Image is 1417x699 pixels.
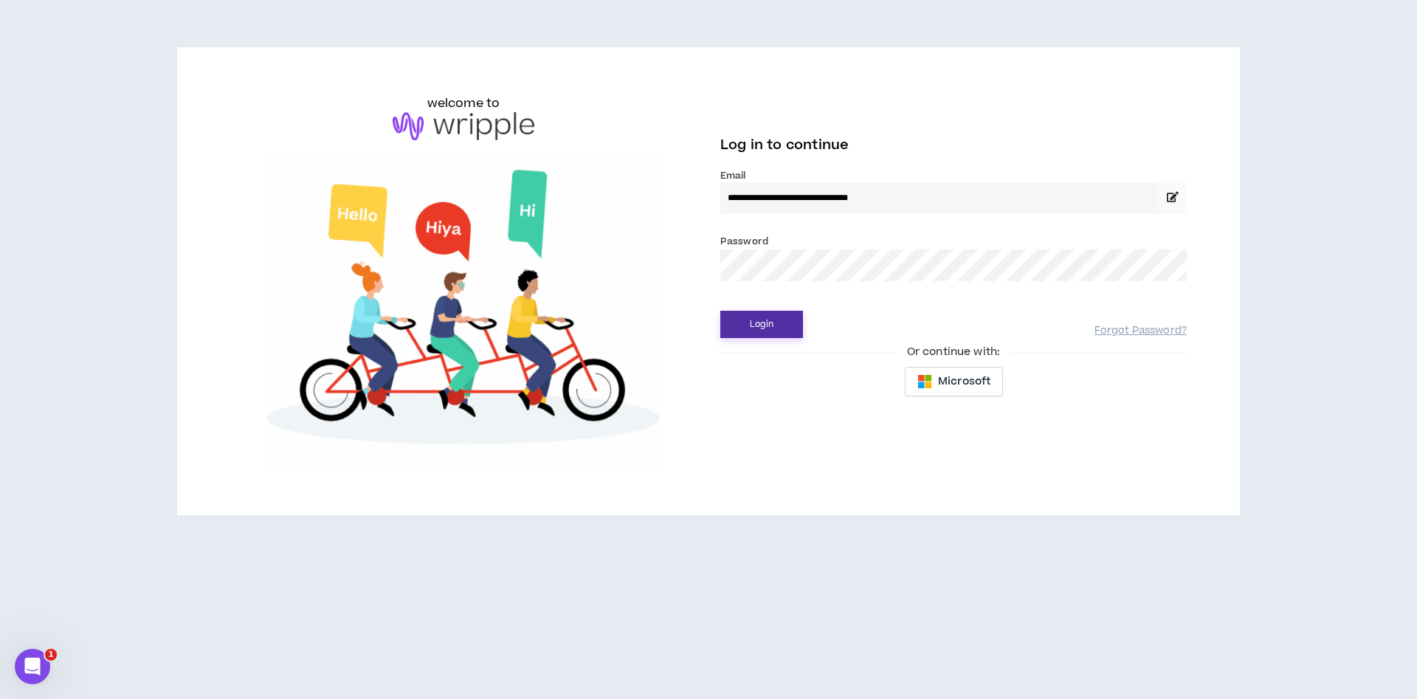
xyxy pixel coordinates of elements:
[45,649,57,661] span: 1
[1094,324,1187,338] a: Forgot Password?
[720,235,768,248] label: Password
[720,169,1187,182] label: Email
[720,136,849,154] span: Log in to continue
[15,649,50,684] iframe: Intercom live chat
[905,367,1003,396] button: Microsoft
[897,344,1010,360] span: Or continue with:
[393,112,534,140] img: logo-brand.png
[938,373,990,390] span: Microsoft
[720,311,803,338] button: Login
[427,94,500,112] h6: welcome to
[230,155,697,468] img: Welcome to Wripple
